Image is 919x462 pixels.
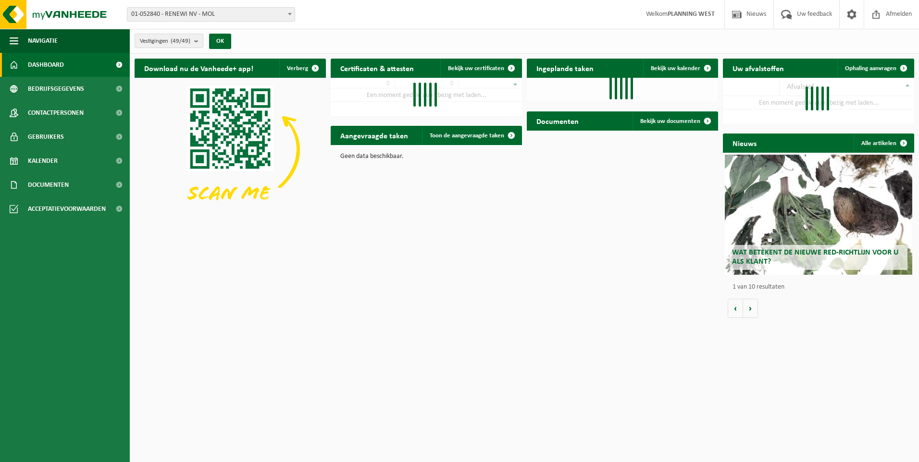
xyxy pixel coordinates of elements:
a: Toon de aangevraagde taken [422,126,521,145]
span: 01-052840 - RENEWI NV - MOL [127,7,295,22]
count: (49/49) [171,38,190,44]
p: 1 van 10 resultaten [733,284,909,291]
button: Volgende [743,299,758,318]
span: Acceptatievoorwaarden [28,197,106,221]
h2: Uw afvalstoffen [723,59,794,77]
h2: Aangevraagde taken [331,126,418,145]
button: Vorige [728,299,743,318]
a: Wat betekent de nieuwe RED-richtlijn voor u als klant? [725,155,912,275]
button: Verberg [279,59,325,78]
span: Wat betekent de nieuwe RED-richtlijn voor u als klant? [732,249,898,266]
span: Bedrijfsgegevens [28,77,84,101]
button: OK [209,34,231,49]
span: Bekijk uw certificaten [448,65,504,72]
span: Ophaling aanvragen [845,65,896,72]
span: Kalender [28,149,58,173]
span: Documenten [28,173,69,197]
span: Gebruikers [28,125,64,149]
span: Bekijk uw documenten [640,118,700,124]
span: Bekijk uw kalender [651,65,700,72]
span: Navigatie [28,29,58,53]
strong: PLANNING WEST [668,11,715,18]
span: Toon de aangevraagde taken [430,133,504,139]
a: Bekijk uw documenten [633,111,717,131]
a: Ophaling aanvragen [837,59,913,78]
a: Alle artikelen [854,134,913,153]
h2: Ingeplande taken [527,59,603,77]
h2: Certificaten & attesten [331,59,423,77]
img: Download de VHEPlus App [135,78,326,221]
h2: Nieuws [723,134,766,152]
span: 01-052840 - RENEWI NV - MOL [127,8,295,21]
h2: Documenten [527,111,588,130]
button: Vestigingen(49/49) [135,34,203,48]
span: Contactpersonen [28,101,84,125]
span: Vestigingen [140,34,190,49]
span: Verberg [287,65,308,72]
a: Bekijk uw kalender [643,59,717,78]
p: Geen data beschikbaar. [340,153,512,160]
h2: Download nu de Vanheede+ app! [135,59,263,77]
a: Bekijk uw certificaten [440,59,521,78]
span: Dashboard [28,53,64,77]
